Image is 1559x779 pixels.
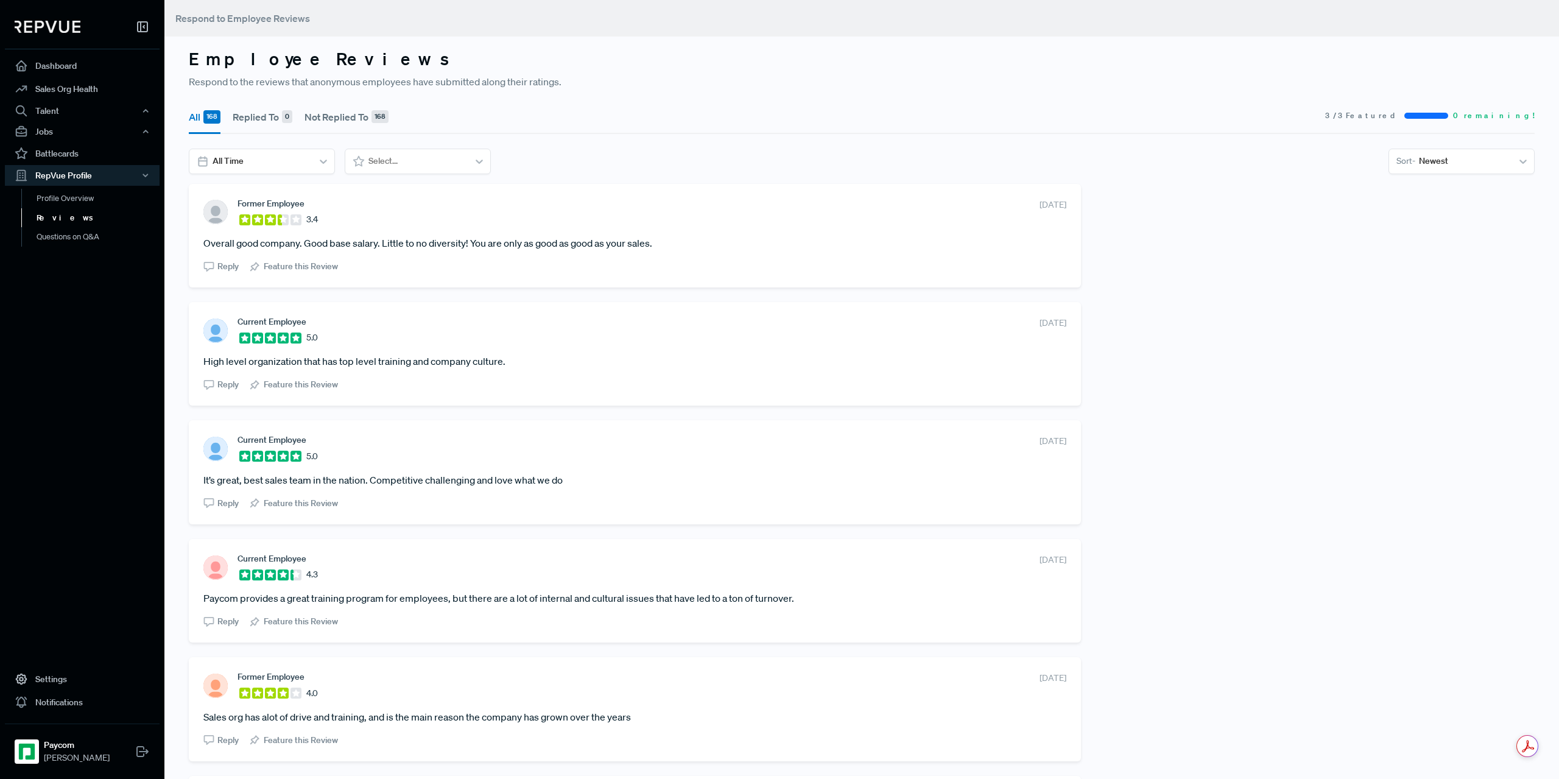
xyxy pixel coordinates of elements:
[21,189,176,208] a: Profile Overview
[15,21,80,33] img: RepVue
[217,497,239,510] span: Reply
[5,142,160,165] a: Battlecards
[233,100,292,134] button: Replied To 0
[238,317,306,326] span: Current Employee
[306,687,318,700] span: 4.0
[44,752,110,764] span: [PERSON_NAME]
[17,742,37,761] img: Paycom
[189,74,1535,89] p: Respond to the reviews that anonymous employees have submitted along their ratings.
[217,615,239,628] span: Reply
[264,378,338,391] span: Feature this Review
[217,260,239,273] span: Reply
[238,554,306,563] span: Current Employee
[1453,110,1535,121] span: 0 remaining!
[264,260,338,273] span: Feature this Review
[238,672,304,682] span: Former Employee
[203,354,1066,368] article: High level organization that has top level training and company culture.
[5,54,160,77] a: Dashboard
[1396,155,1415,167] span: Sort -
[5,691,160,714] a: Notifications
[189,100,220,134] button: All 168
[21,208,176,228] a: Reviews
[203,591,1066,605] article: Paycom provides a great training program for employees, but there are a lot of internal and cultu...
[264,497,338,510] span: Feature this Review
[1040,317,1066,330] span: [DATE]
[189,49,1535,69] h3: Employee Reviews
[175,12,310,24] span: Respond to Employee Reviews
[306,213,318,226] span: 3.4
[5,668,160,691] a: Settings
[264,734,338,747] span: Feature this Review
[203,473,1066,487] article: It’s great, best sales team in the nation. Competitive challenging and love what we do
[203,710,1066,724] article: Sales org has alot of drive and training, and is the main reason the company has grown over the y...
[1040,435,1066,448] span: [DATE]
[264,615,338,628] span: Feature this Review
[304,100,389,134] button: Not Replied To 168
[203,110,220,124] div: 168
[217,734,239,747] span: Reply
[1040,672,1066,685] span: [DATE]
[5,165,160,186] button: RepVue Profile
[5,121,160,142] button: Jobs
[371,110,389,124] div: 168
[5,77,160,100] a: Sales Org Health
[238,199,304,208] span: Former Employee
[217,378,239,391] span: Reply
[5,100,160,121] button: Talent
[5,724,160,769] a: PaycomPaycom[PERSON_NAME]
[282,110,292,124] div: 0
[306,450,318,463] span: 5.0
[1040,554,1066,566] span: [DATE]
[1325,110,1399,121] span: 3 / 3 Featured
[238,435,306,445] span: Current Employee
[306,331,318,344] span: 5.0
[1040,199,1066,211] span: [DATE]
[203,236,1066,250] article: Overall good company. Good base salary. Little to no diversity! You are only as good as good as y...
[306,568,318,581] span: 4.3
[21,227,176,247] a: Questions on Q&A
[44,739,110,752] strong: Paycom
